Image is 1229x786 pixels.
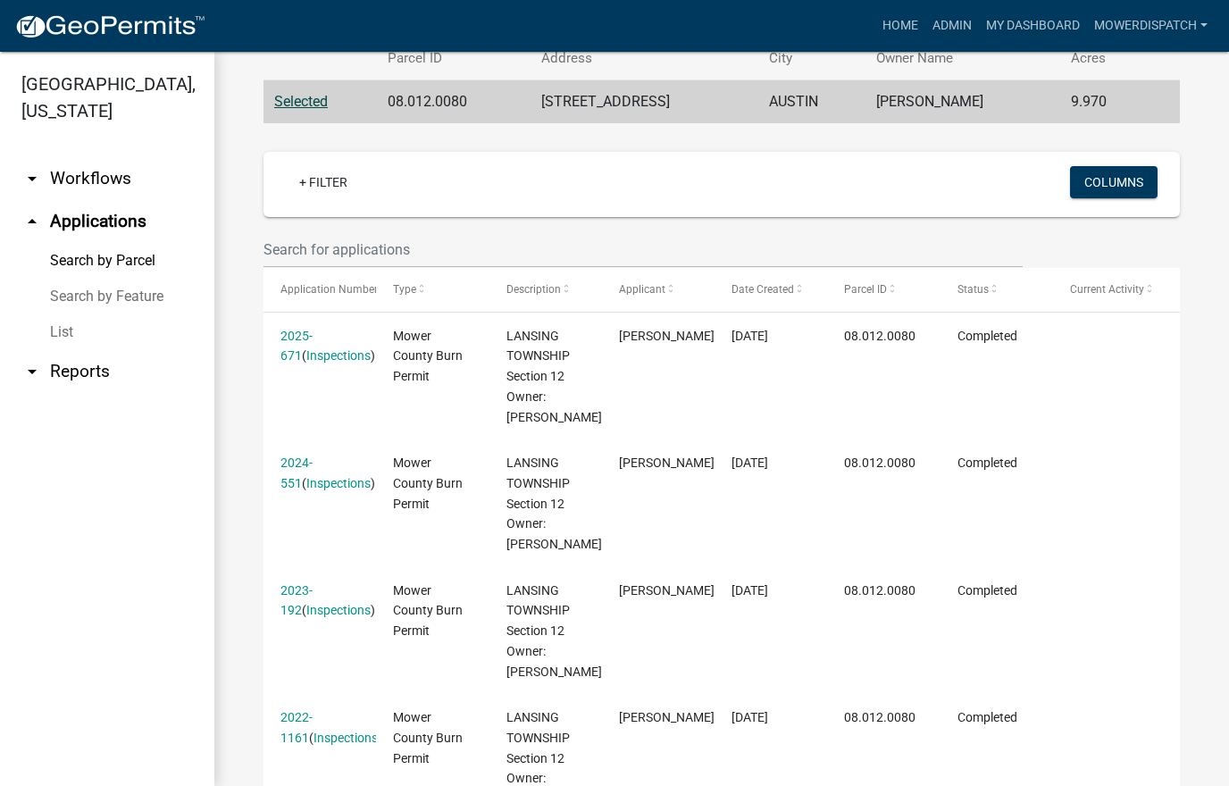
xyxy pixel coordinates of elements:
[306,476,371,490] a: Inspections
[280,581,359,622] div: ( )
[506,456,602,551] span: LANSING TOWNSHIP Section 12 Owner: HUSEMOLLER MARK R
[531,38,758,79] th: Address
[1060,38,1147,79] th: Acres
[715,268,827,311] datatable-header-cell: Date Created
[489,268,602,311] datatable-header-cell: Description
[531,80,758,124] td: [STREET_ADDRESS]
[263,268,376,311] datatable-header-cell: Application Number
[506,583,602,679] span: LANSING TOWNSHIP Section 12 Owner: HUSEMOLLER MARK R
[758,38,865,79] th: City
[732,710,768,724] span: 04/24/2022
[280,329,313,364] a: 2025-671
[280,710,313,745] a: 2022-1161
[21,168,43,189] i: arrow_drop_down
[602,268,715,311] datatable-header-cell: Applicant
[619,283,665,296] span: Applicant
[393,583,463,639] span: Mower County Burn Permit
[280,583,313,618] a: 2023-192
[377,38,531,79] th: Parcel ID
[506,329,602,424] span: LANSING TOWNSHIP Section 12 Owner: HUSEMOLLER MARK R
[393,329,463,384] span: Mower County Burn Permit
[865,80,1061,124] td: [PERSON_NAME]
[280,326,359,367] div: ( )
[1087,9,1215,43] a: MowerDispatch
[957,583,1017,598] span: Completed
[280,453,359,494] div: ( )
[280,283,378,296] span: Application Number
[732,583,768,598] span: 03/26/2023
[875,9,925,43] a: Home
[844,710,915,724] span: 08.012.0080
[844,283,887,296] span: Parcel ID
[957,710,1017,724] span: Completed
[280,707,359,748] div: ( )
[506,283,561,296] span: Description
[285,166,362,198] a: + Filter
[306,603,371,617] a: Inspections
[619,710,715,724] span: Mark Husemoller
[941,268,1053,311] datatable-header-cell: Status
[957,283,989,296] span: Status
[732,283,794,296] span: Date Created
[732,456,768,470] span: 05/13/2024
[1070,166,1158,198] button: Columns
[1053,268,1166,311] datatable-header-cell: Current Activity
[376,268,489,311] datatable-header-cell: Type
[844,329,915,343] span: 08.012.0080
[957,329,1017,343] span: Completed
[280,456,313,490] a: 2024-551
[619,329,715,343] span: Mark Husemoller
[263,231,1023,268] input: Search for applications
[732,329,768,343] span: 06/30/2025
[619,456,715,470] span: Mark Husemoller
[844,456,915,470] span: 08.012.0080
[758,80,865,124] td: AUSTIN
[274,93,328,110] a: Selected
[393,456,463,511] span: Mower County Burn Permit
[393,283,416,296] span: Type
[957,456,1017,470] span: Completed
[979,9,1087,43] a: My Dashboard
[1070,283,1144,296] span: Current Activity
[844,583,915,598] span: 08.012.0080
[827,268,940,311] datatable-header-cell: Parcel ID
[377,80,531,124] td: 08.012.0080
[925,9,979,43] a: Admin
[1060,80,1147,124] td: 9.970
[393,710,463,765] span: Mower County Burn Permit
[314,731,378,745] a: Inspections
[865,38,1061,79] th: Owner Name
[619,583,715,598] span: Mark Husemoller
[21,361,43,382] i: arrow_drop_down
[306,348,371,363] a: Inspections
[21,211,43,232] i: arrow_drop_up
